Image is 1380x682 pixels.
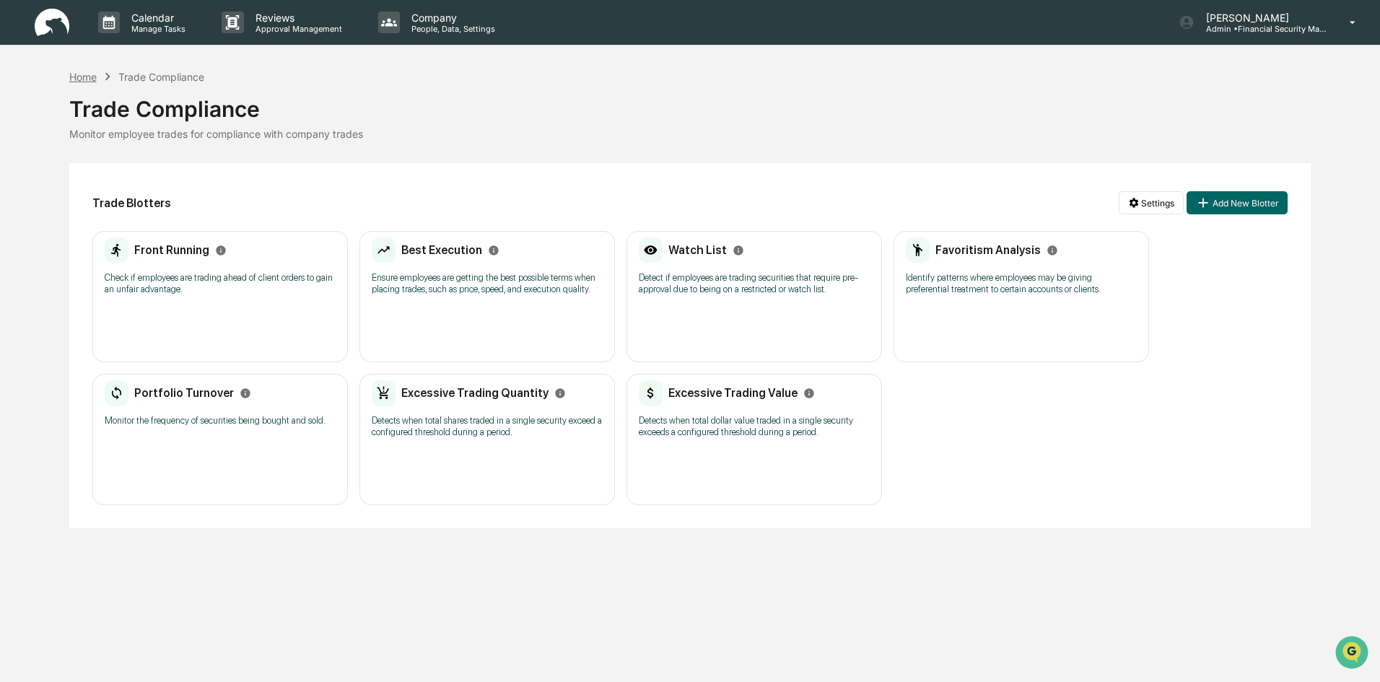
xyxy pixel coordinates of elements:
h2: Trade Blotters [92,196,171,210]
p: Calendar [120,12,193,24]
a: Powered byPylon [102,244,175,255]
p: Detects when total dollar value traded in a single security exceeds a configured threshold during... [639,415,870,438]
a: 🔎Data Lookup [9,204,97,229]
button: Add New Blotter [1187,191,1288,214]
span: Preclearance [29,182,93,196]
h2: Excessive Trading Value [668,386,798,400]
h2: Watch List [668,243,727,257]
h2: Portfolio Turnover [134,386,234,400]
p: Check if employees are trading ahead of client orders to gain an unfair advantage. [105,272,336,295]
div: Home [69,71,97,83]
svg: Info [803,388,815,399]
div: Monitor employee trades for compliance with company trades [69,128,1311,140]
div: 🔎 [14,211,26,222]
p: [PERSON_NAME] [1195,12,1329,24]
div: Trade Compliance [69,84,1311,122]
span: Pylon [144,245,175,255]
svg: Info [733,245,744,256]
span: Data Lookup [29,209,91,224]
div: Start new chat [49,110,237,125]
svg: Info [215,245,227,256]
p: Detects when total shares traded in a single security exceed a configured threshold during a period. [372,415,603,438]
p: Identify patterns where employees may be giving preferential treatment to certain accounts or cli... [906,272,1137,295]
button: Settings [1119,191,1184,214]
p: Monitor the frequency of securities being bought and sold. [105,415,336,427]
svg: Info [488,245,499,256]
p: Admin • Financial Security Management [1195,24,1329,34]
div: 🗄️ [105,183,116,195]
h2: Favoritism Analysis [935,243,1041,257]
p: Manage Tasks [120,24,193,34]
span: Attestations [119,182,179,196]
p: Detect if employees are trading securities that require pre-approval due to being on a restricted... [639,272,870,295]
iframe: Open customer support [1334,634,1373,673]
img: logo [35,9,69,37]
h2: Excessive Trading Quantity [401,386,549,400]
img: 1746055101610-c473b297-6a78-478c-a979-82029cc54cd1 [14,110,40,136]
div: 🖐️ [14,183,26,195]
input: Clear [38,66,238,81]
h2: Best Execution [401,243,482,257]
p: Ensure employees are getting the best possible terms when placing trades, such as price, speed, a... [372,272,603,295]
p: People, Data, Settings [400,24,502,34]
p: Approval Management [244,24,349,34]
a: 🗄️Attestations [99,176,185,202]
p: Company [400,12,502,24]
h2: Front Running [134,243,209,257]
p: Reviews [244,12,349,24]
p: How can we help? [14,30,263,53]
svg: Info [240,388,251,399]
svg: Info [554,388,566,399]
button: Start new chat [245,115,263,132]
div: We're available if you need us! [49,125,183,136]
a: 🖐️Preclearance [9,176,99,202]
div: Trade Compliance [118,71,204,83]
svg: Info [1047,245,1058,256]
